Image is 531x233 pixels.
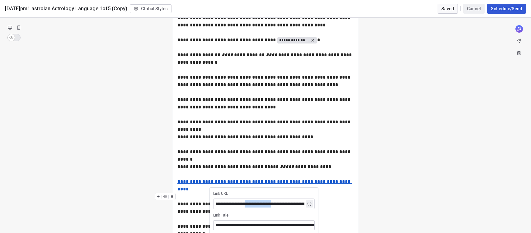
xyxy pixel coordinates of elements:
button: Cancel [463,4,485,14]
div: Link URL [213,191,315,196]
span: [DATE]pm1.astrolan.Astrology Language.1of5 (Copy) [5,5,127,12]
div: Link Title [213,213,315,218]
button: Global Styles [130,4,172,13]
button: Saved [438,4,458,14]
button: Schedule/Send [487,4,526,14]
